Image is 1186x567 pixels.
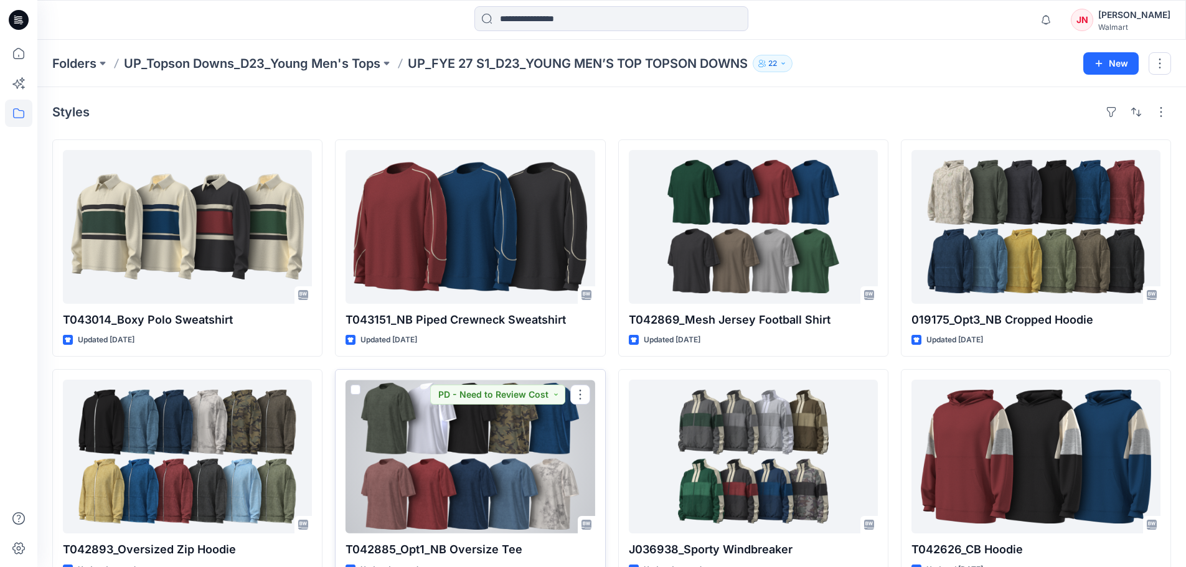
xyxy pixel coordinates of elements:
[629,150,878,304] a: T042869_Mesh Jersey Football Shirt
[926,334,983,347] p: Updated [DATE]
[346,150,595,304] a: T043151_NB Piped Crewneck Sweatshirt
[63,311,312,329] p: T043014_Boxy Polo Sweatshirt
[63,380,312,533] a: T042893_Oversized Zip Hoodie
[629,311,878,329] p: T042869_Mesh Jersey Football Shirt
[1098,22,1170,32] div: Walmart
[1071,9,1093,31] div: JN
[1098,7,1170,22] div: [PERSON_NAME]
[911,150,1160,304] a: 019175_Opt3_NB Cropped Hoodie
[408,55,748,72] p: UP_FYE 27 S1_D23_YOUNG MEN’S TOP TOPSON DOWNS
[346,380,595,533] a: T042885_Opt1_NB Oversize Tee
[63,150,312,304] a: T043014_Boxy Polo Sweatshirt
[52,105,90,119] h4: Styles
[360,334,417,347] p: Updated [DATE]
[911,311,1160,329] p: 019175_Opt3_NB Cropped Hoodie
[1083,52,1139,75] button: New
[753,55,793,72] button: 22
[124,55,380,72] a: UP_Topson Downs_D23_Young Men's Tops
[78,334,134,347] p: Updated [DATE]
[346,541,595,558] p: T042885_Opt1_NB Oversize Tee
[768,57,777,70] p: 22
[629,380,878,533] a: J036938_Sporty Windbreaker
[346,311,595,329] p: T043151_NB Piped Crewneck Sweatshirt
[911,541,1160,558] p: T042626_CB Hoodie
[911,380,1160,533] a: T042626_CB Hoodie
[52,55,96,72] a: Folders
[63,541,312,558] p: T042893_Oversized Zip Hoodie
[644,334,700,347] p: Updated [DATE]
[629,541,878,558] p: J036938_Sporty Windbreaker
